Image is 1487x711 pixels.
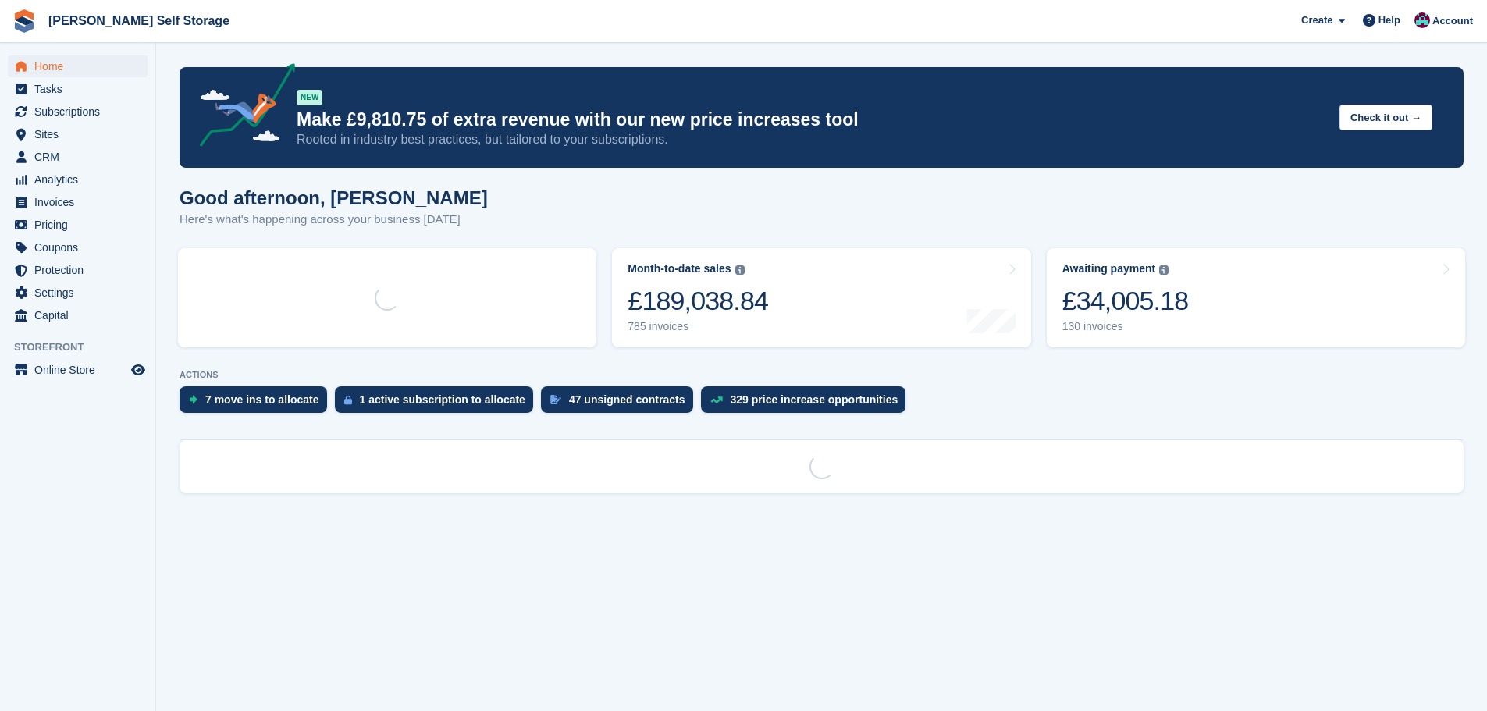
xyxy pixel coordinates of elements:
a: Awaiting payment £34,005.18 130 invoices [1047,248,1465,347]
span: Create [1301,12,1332,28]
span: Subscriptions [34,101,128,123]
span: Coupons [34,236,128,258]
a: menu [8,214,148,236]
div: Awaiting payment [1062,262,1156,276]
a: 47 unsigned contracts [541,386,701,421]
img: Ben [1414,12,1430,28]
div: £34,005.18 [1062,285,1189,317]
span: Settings [34,282,128,304]
span: Tasks [34,78,128,100]
span: Analytics [34,169,128,190]
span: Protection [34,259,128,281]
div: 1 active subscription to allocate [360,393,525,406]
a: Month-to-date sales £189,038.84 785 invoices [612,248,1030,347]
span: Online Store [34,359,128,381]
a: menu [8,304,148,326]
a: menu [8,282,148,304]
span: Account [1432,13,1473,29]
a: [PERSON_NAME] Self Storage [42,8,236,34]
img: icon-info-grey-7440780725fd019a000dd9b08b2336e03edf1995a4989e88bcd33f0948082b44.svg [735,265,745,275]
div: 785 invoices [628,320,768,333]
span: Storefront [14,340,155,355]
span: Pricing [34,214,128,236]
img: stora-icon-8386f47178a22dfd0bd8f6a31ec36ba5ce8667c1dd55bd0f319d3a0aa187defe.svg [12,9,36,33]
p: Make £9,810.75 of extra revenue with our new price increases tool [297,108,1327,131]
span: Home [34,55,128,77]
div: £189,038.84 [628,285,768,317]
a: menu [8,191,148,213]
span: Invoices [34,191,128,213]
a: menu [8,169,148,190]
a: 7 move ins to allocate [180,386,335,421]
div: 329 price increase opportunities [731,393,898,406]
p: ACTIONS [180,370,1464,380]
a: menu [8,236,148,258]
a: 1 active subscription to allocate [335,386,541,421]
a: Preview store [129,361,148,379]
img: contract_signature_icon-13c848040528278c33f63329250d36e43548de30e8caae1d1a13099fd9432cc5.svg [550,395,561,404]
a: menu [8,55,148,77]
span: Capital [34,304,128,326]
a: 329 price increase opportunities [701,386,914,421]
span: CRM [34,146,128,168]
div: 7 move ins to allocate [205,393,319,406]
h1: Good afternoon, [PERSON_NAME] [180,187,488,208]
div: Month-to-date sales [628,262,731,276]
p: Here's what's happening across your business [DATE] [180,211,488,229]
a: menu [8,359,148,381]
a: menu [8,123,148,145]
div: 47 unsigned contracts [569,393,685,406]
span: Sites [34,123,128,145]
img: price_increase_opportunities-93ffe204e8149a01c8c9dc8f82e8f89637d9d84a8eef4429ea346261dce0b2c0.svg [710,396,723,403]
img: icon-info-grey-7440780725fd019a000dd9b08b2336e03edf1995a4989e88bcd33f0948082b44.svg [1159,265,1169,275]
button: Check it out → [1339,105,1432,130]
p: Rooted in industry best practices, but tailored to your subscriptions. [297,131,1327,148]
div: 130 invoices [1062,320,1189,333]
div: NEW [297,90,322,105]
span: Help [1378,12,1400,28]
a: menu [8,78,148,100]
a: menu [8,146,148,168]
a: menu [8,259,148,281]
img: active_subscription_to_allocate_icon-d502201f5373d7db506a760aba3b589e785aa758c864c3986d89f69b8ff3... [344,395,352,405]
img: price-adjustments-announcement-icon-8257ccfd72463d97f412b2fc003d46551f7dbcb40ab6d574587a9cd5c0d94... [187,63,296,152]
a: menu [8,101,148,123]
img: move_ins_to_allocate_icon-fdf77a2bb77ea45bf5b3d319d69a93e2d87916cf1d5bf7949dd705db3b84f3ca.svg [189,395,197,404]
